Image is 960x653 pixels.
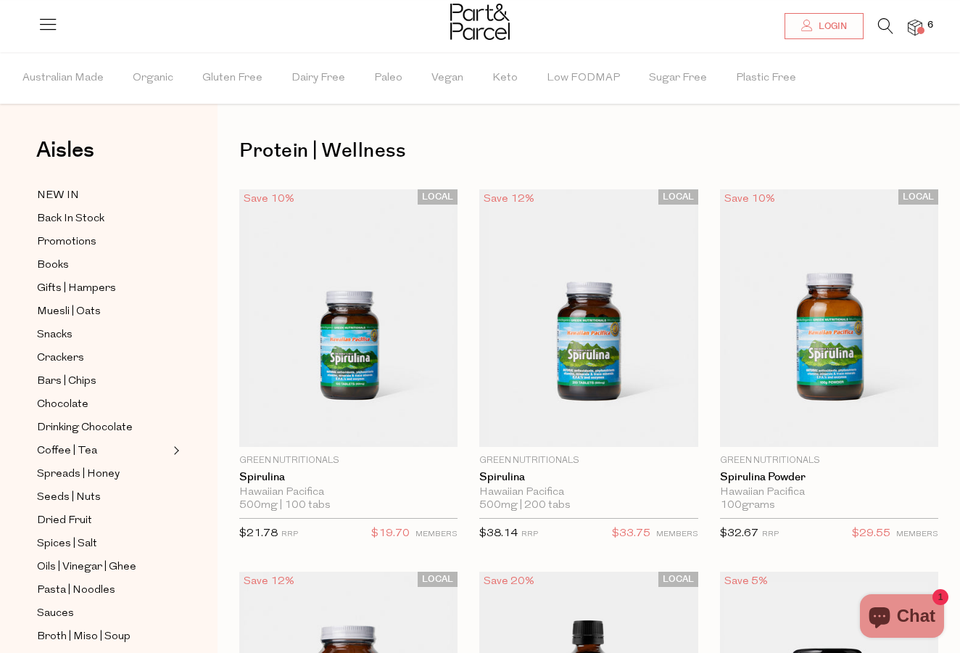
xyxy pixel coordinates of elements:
a: Snacks [37,326,169,344]
span: Coffee | Tea [37,443,97,460]
h1: Protein | Wellness [239,134,938,168]
span: Muesli | Oats [37,303,101,321]
img: Spirulina [239,189,458,448]
span: Low FODMAP [547,53,620,104]
div: Save 10% [720,189,779,209]
small: MEMBERS [656,530,698,538]
img: Spirulina [479,189,698,448]
span: Dairy Free [291,53,345,104]
a: Bars | Chips [37,372,169,390]
a: Spirulina [479,471,698,484]
a: Books [37,256,169,274]
span: Oils | Vinegar | Ghee [37,559,136,576]
span: Vegan [431,53,463,104]
a: Dried Fruit [37,512,169,530]
img: Spirulina Powder [720,189,938,448]
div: Save 10% [239,189,299,209]
p: Green Nutritionals [479,454,698,467]
button: Expand/Collapse Coffee | Tea [170,442,180,459]
span: LOCAL [418,189,458,205]
small: MEMBERS [896,530,938,538]
span: Login [815,20,847,33]
a: Gifts | Hampers [37,279,169,297]
div: Hawaiian Pacifica [720,486,938,499]
a: Aisles [36,139,94,176]
a: Oils | Vinegar | Ghee [37,558,169,576]
a: Broth | Miso | Soup [37,628,169,646]
span: Pasta | Noodles [37,582,115,599]
a: Spreads | Honey [37,465,169,483]
a: Pasta | Noodles [37,581,169,599]
span: Dried Fruit [37,512,92,530]
a: Seeds | Nuts [37,488,169,506]
a: Spirulina [239,471,458,484]
span: NEW IN [37,187,79,205]
span: Books [37,257,69,274]
a: Sauces [37,604,169,623]
span: Plastic Free [736,53,796,104]
a: Spirulina Powder [720,471,938,484]
div: Save 5% [720,572,772,591]
a: Chocolate [37,395,169,414]
div: Hawaiian Pacifica [479,486,698,499]
img: Part&Parcel [450,4,510,40]
span: 100grams [720,499,775,512]
span: LOCAL [658,572,698,587]
a: Login [785,13,864,39]
span: Spices | Salt [37,535,97,553]
span: $19.70 [371,525,410,543]
span: Aisles [36,134,94,166]
span: 6 [924,19,937,32]
span: 500mg | 100 tabs [239,499,331,512]
span: Organic [133,53,173,104]
span: 500mg | 200 tabs [479,499,571,512]
div: Save 12% [239,572,299,591]
small: RRP [762,530,779,538]
a: Coffee | Tea [37,442,169,460]
inbox-online-store-chat: Shopify online store chat [856,594,948,641]
span: $32.67 [720,528,758,539]
span: Gifts | Hampers [37,280,116,297]
span: Crackers [37,350,84,367]
a: Drinking Chocolate [37,419,169,437]
span: Paleo [374,53,402,104]
span: Chocolate [37,396,88,414]
span: $29.55 [852,525,890,543]
a: NEW IN [37,186,169,205]
p: Green Nutritionals [239,454,458,467]
div: Hawaiian Pacifica [239,486,458,499]
a: Back In Stock [37,210,169,228]
span: Gluten Free [202,53,262,104]
a: Spices | Salt [37,535,169,553]
span: Drinking Chocolate [37,419,133,437]
span: Bars | Chips [37,373,96,390]
span: Back In Stock [37,210,104,228]
span: LOCAL [658,189,698,205]
span: Promotions [37,234,96,251]
span: Australian Made [22,53,104,104]
span: Snacks [37,326,73,344]
small: MEMBERS [415,530,458,538]
div: Save 12% [479,189,539,209]
p: Green Nutritionals [720,454,938,467]
span: Broth | Miso | Soup [37,628,131,646]
span: Sugar Free [649,53,707,104]
span: $21.78 [239,528,278,539]
span: LOCAL [898,189,938,205]
span: $38.14 [479,528,518,539]
a: 6 [908,20,922,35]
a: Promotions [37,233,169,251]
small: RRP [521,530,538,538]
a: Muesli | Oats [37,303,169,321]
span: LOCAL [418,572,458,587]
small: RRP [281,530,298,538]
span: Seeds | Nuts [37,489,101,506]
span: Keto [492,53,518,104]
span: Spreads | Honey [37,466,120,483]
span: $33.75 [612,525,650,543]
div: Save 20% [479,572,539,591]
span: Sauces [37,605,74,623]
a: Crackers [37,349,169,367]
